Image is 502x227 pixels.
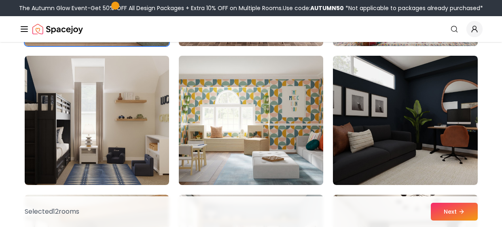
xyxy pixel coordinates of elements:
[19,4,483,12] div: The Autumn Glow Event-Get 50% OFF All Design Packages + Extra 10% OFF on Multiple Rooms.
[333,56,477,185] img: Room room-33
[310,4,344,12] b: AUTUMN50
[344,4,483,12] span: *Not applicable to packages already purchased*
[32,21,83,37] a: Spacejoy
[25,56,169,185] img: Room room-31
[431,203,478,221] button: Next
[283,4,344,12] span: Use code:
[175,53,327,188] img: Room room-32
[32,21,83,37] img: Spacejoy Logo
[25,207,79,216] p: Selected 12 room s
[19,16,483,42] nav: Global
